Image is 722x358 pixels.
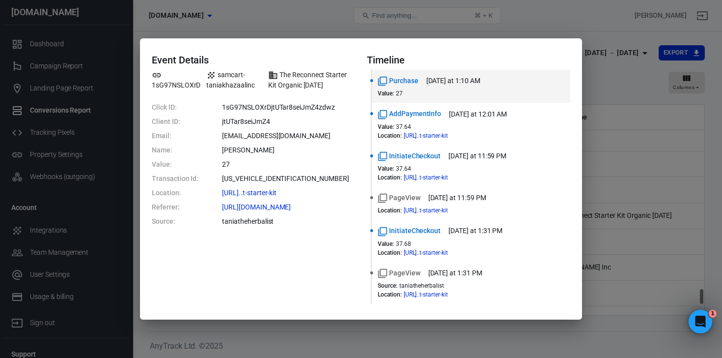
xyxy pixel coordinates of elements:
[689,310,712,333] iframe: Intercom live chat
[152,145,198,155] dt: Name:
[426,76,480,86] time: 2025-10-02T01:10:11-04:00
[378,193,420,203] span: Standard event name
[152,102,198,113] dt: Click ID:
[206,70,262,90] span: Integration
[222,189,294,196] span: https://taniakhazaal.samcart.com/products/reconnect-starter-kit
[152,54,355,66] h4: Event Details
[378,268,420,278] span: Standard event name
[378,90,394,97] dt: Value :
[222,174,355,184] dd: 4SJ307004Y7642715
[222,131,355,141] dd: gailasmith@windstream.net
[428,193,486,203] time: 2025-10-01T23:59:16-04:00
[152,131,198,141] dt: Email:
[378,282,397,289] dt: Source :
[152,188,198,198] dt: Location:
[378,76,418,86] span: Standard event name
[222,102,355,113] dd: 1sG97NSLOXrDjtUTar8seiJmZ4zdwz
[222,204,308,210] span: https://taniatheherbalist.com/
[404,175,466,180] span: https://taniakhazaal.samcart.com/products/reconnect-starter-kit
[152,70,200,90] span: Property
[378,226,441,236] span: Standard event name
[152,202,198,212] dt: Referrer:
[404,292,466,298] span: https://taniakhazaal.samcart.com/products/reconnect-starter-kit
[404,133,466,139] span: https://taniakhazaal.samcart.com/products/reconnect-starter-kit
[378,165,394,172] dt: Value :
[152,216,198,227] dt: Source:
[709,310,717,318] span: 1
[152,159,198,170] dt: Value:
[378,132,402,139] dt: Location :
[268,70,355,90] span: Brand name
[396,165,411,172] span: 37.64
[222,145,355,155] dd: Gail Smith
[404,208,466,213] span: https://taniakhazaal.samcart.com/products/reconnect-starter-kit
[152,174,198,184] dt: Transaction Id:
[378,174,402,181] dt: Location :
[396,123,411,130] span: 37.64
[367,54,570,66] h4: Timeline
[378,240,394,247] dt: Value :
[378,207,402,214] dt: Location :
[396,240,411,247] span: 37.68
[222,117,355,127] dd: jtUTar8seiJmZ4
[378,109,441,119] span: Standard event name
[428,268,482,278] time: 2025-10-01T13:31:00-04:00
[448,151,506,161] time: 2025-10-01T23:59:17-04:00
[222,216,355,227] dd: taniatheherbalist
[396,90,403,97] span: 27
[448,226,502,236] time: 2025-10-01T13:31:01-04:00
[449,109,507,119] time: 2025-10-02T00:01:30-04:00
[378,151,441,161] span: Standard event name
[399,282,444,289] span: taniatheherbalist
[378,123,394,130] dt: Value :
[404,250,466,256] span: https://taniakhazaal.samcart.com/products/reconnect-starter-kit
[378,291,402,298] dt: Location :
[378,249,402,256] dt: Location :
[152,117,198,127] dt: Client ID:
[222,159,355,170] dd: 27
